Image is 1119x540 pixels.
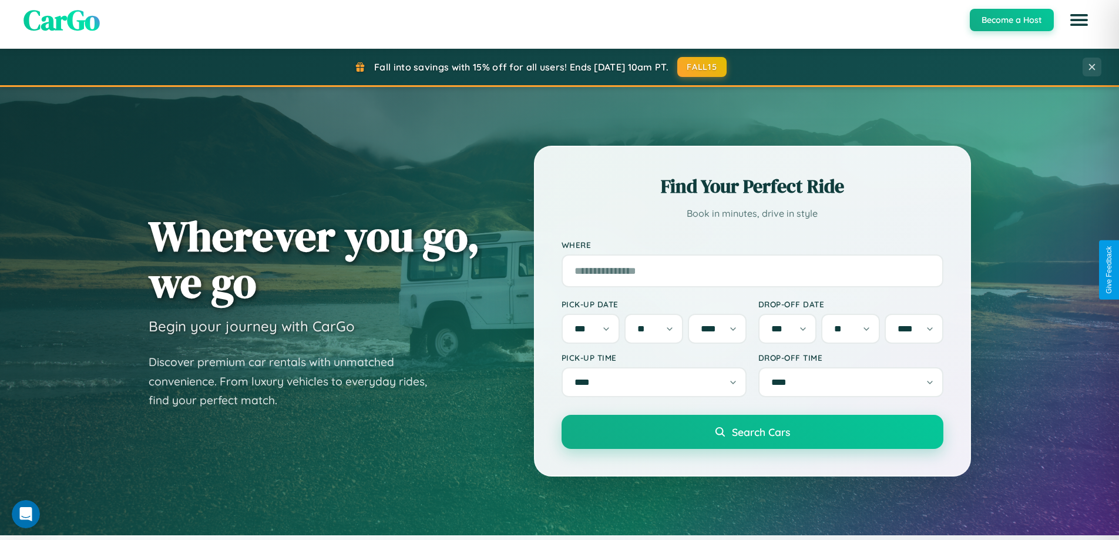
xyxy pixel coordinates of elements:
label: Drop-off Date [758,299,943,309]
button: FALL15 [677,57,727,77]
span: Fall into savings with 15% off for all users! Ends [DATE] 10am PT. [374,61,668,73]
span: CarGo [23,1,100,39]
p: Book in minutes, drive in style [562,205,943,222]
h3: Begin your journey with CarGo [149,317,355,335]
h2: Find Your Perfect Ride [562,173,943,199]
button: Search Cars [562,415,943,449]
button: Become a Host [970,9,1054,31]
div: Give Feedback [1105,246,1113,294]
h1: Wherever you go, we go [149,213,480,306]
button: Open menu [1063,4,1096,36]
label: Drop-off Time [758,353,943,363]
label: Where [562,240,943,250]
label: Pick-up Time [562,353,747,363]
iframe: Intercom live chat [12,500,40,528]
label: Pick-up Date [562,299,747,309]
span: Search Cars [732,425,790,438]
p: Discover premium car rentals with unmatched convenience. From luxury vehicles to everyday rides, ... [149,353,442,410]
